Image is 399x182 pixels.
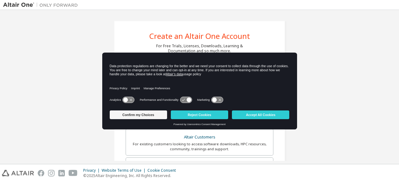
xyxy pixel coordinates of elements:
div: For existing customers looking to access software downloads, HPC resources, community, trainings ... [130,142,269,152]
img: altair_logo.svg [2,170,34,176]
div: Cookie Consent [147,168,180,173]
div: For Free Trials, Licenses, Downloads, Learning & Documentation and so much more. [156,44,243,54]
img: facebook.svg [38,170,44,176]
img: linkedin.svg [58,170,65,176]
div: Privacy [83,168,102,173]
p: © 2025 Altair Engineering, Inc. All Rights Reserved. [83,173,180,178]
img: youtube.svg [69,170,78,176]
img: Altair One [3,2,81,8]
div: Website Terms of Use [102,168,147,173]
div: Altair Customers [130,133,269,142]
img: instagram.svg [48,170,55,176]
div: Create an Altair One Account [149,32,250,40]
